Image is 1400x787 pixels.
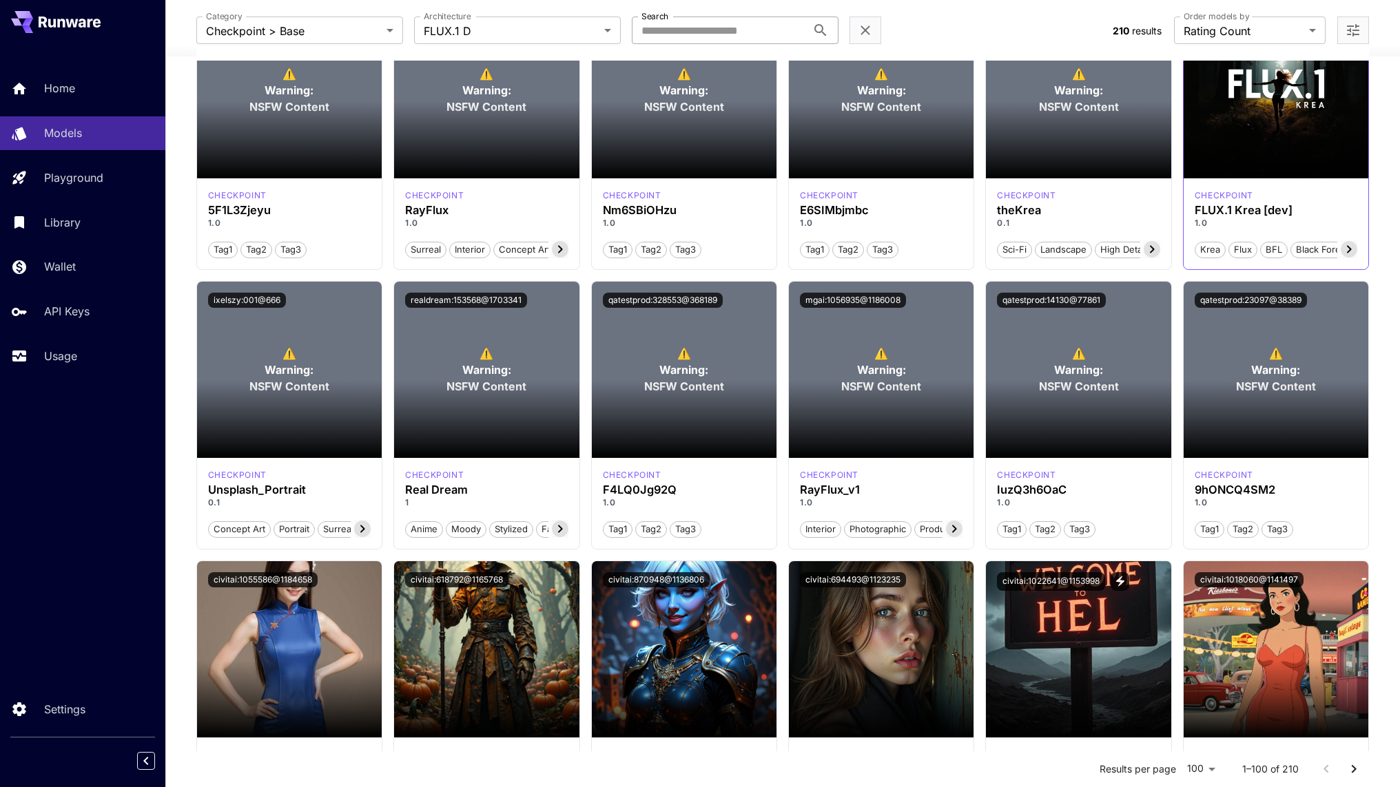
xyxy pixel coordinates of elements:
button: Interior [800,520,841,538]
label: Search [641,10,668,22]
div: FLUX.1 D [208,469,267,481]
h3: F4LQ0Jg92Q [603,483,765,496]
span: High Detail [1095,243,1151,257]
button: Sci-Fi [997,240,1032,258]
p: checkpoint [800,469,858,481]
span: tag3 [867,243,898,257]
p: 1.0 [997,496,1160,509]
button: Open in CivitAI [754,748,765,765]
p: checkpoint [997,748,1056,761]
span: NSFW Content [1039,98,1119,115]
span: NSFW Content [1236,378,1316,395]
span: Rating Count [1184,23,1304,39]
label: Architecture [424,10,471,22]
span: Fashion [537,523,580,536]
p: Home [44,80,75,96]
p: checkpoint [208,469,267,481]
p: checkpoint [1195,469,1253,481]
button: Stylized [489,520,533,538]
button: Collapse sidebar [137,752,155,770]
button: tag1 [997,520,1027,538]
button: tag2 [635,520,667,538]
h3: 9hONCQ4SM2 [1195,483,1357,496]
span: tag2 [636,523,666,536]
span: tag1 [604,243,632,257]
span: tag3 [276,243,306,257]
div: Collapse sidebar [147,748,165,773]
span: Black Forest Labs [1291,243,1376,257]
button: tag3 [1262,520,1293,538]
div: FLUX.1 D [603,189,661,202]
button: Moody [446,520,486,538]
div: FLUX.1 D [800,748,858,765]
p: 1.0 [603,496,765,509]
button: Open in CivitAI [557,748,568,765]
span: tag1 [209,243,237,257]
span: tag2 [1030,523,1060,536]
button: qatestprod:23097@38389 [1195,293,1307,308]
button: Interior [449,240,491,258]
span: tag1 [998,523,1026,536]
button: tag3 [670,520,701,538]
button: civitai:694493@1123235 [800,572,906,587]
span: Concept Art [209,523,270,536]
span: ⚠️ [874,65,888,82]
span: Interior [801,523,841,536]
span: Concept Art [494,243,555,257]
button: Concept Art [208,520,271,538]
p: 1.0 [405,217,568,229]
span: Warning: [462,361,511,378]
h3: IuzQ3h6OaC [997,483,1160,496]
div: FLUX.1 D [800,469,858,481]
p: checkpoint [997,469,1056,481]
span: BFL [1261,243,1287,257]
button: Surreal [405,240,446,258]
button: tag2 [635,240,667,258]
div: FLUX.1 D [997,189,1056,202]
div: FLUX.1 Krea [dev] [1195,204,1357,217]
div: To view NSFW models, adjust the filter settings and toggle the option on. [197,282,382,458]
span: NSFW Content [841,378,921,395]
button: civitai:1022641@1153998 [997,572,1105,591]
div: FLUX.1 D [405,189,464,202]
button: Concept Art [493,240,556,258]
span: ⚠️ [874,345,888,361]
span: Warning: [1054,361,1103,378]
label: Category [206,10,243,22]
p: checkpoint [603,469,661,481]
button: tag1 [1195,520,1224,538]
span: Warning: [1054,82,1103,98]
span: tag2 [1228,523,1258,536]
span: tag3 [1064,523,1095,536]
span: ⚠️ [677,345,691,361]
span: Flux [1229,243,1257,257]
span: Warning: [1251,361,1300,378]
button: Flux [1228,240,1257,258]
div: RayFlux_v1 [800,483,962,496]
div: Nm6SBiOHzu [603,204,765,217]
p: checkpoint [800,189,858,202]
button: BFL [1260,240,1288,258]
button: tag3 [275,240,307,258]
span: NSFW Content [644,378,724,395]
span: Stylized [490,523,533,536]
span: tag1 [1195,523,1224,536]
p: checkpoint [603,189,661,202]
button: Product [914,520,958,538]
button: Open in CivitAI [360,748,371,765]
button: tag3 [670,240,701,258]
h3: 5F1L3Zjeyu [208,204,371,217]
span: NSFW Content [249,378,329,395]
span: ⚠️ [677,65,691,82]
button: Open more filters [1345,22,1361,39]
span: Interior [450,243,490,257]
p: checkpoint [997,189,1056,202]
button: Open in CivitAI [1346,748,1357,765]
h3: theKrea [997,204,1160,217]
button: Anime [405,520,443,538]
p: 1.0 [800,217,962,229]
button: Fashion [536,520,581,538]
span: FLUX.1 D [424,23,599,39]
